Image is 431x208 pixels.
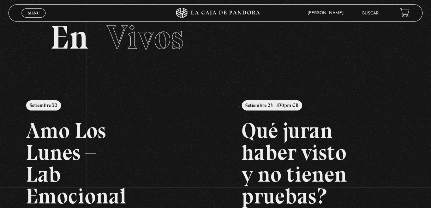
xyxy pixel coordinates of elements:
[50,21,381,54] h2: En
[400,8,409,18] a: View your shopping cart
[304,11,351,15] span: [PERSON_NAME]
[107,17,184,57] span: Vivos
[25,17,42,22] span: Cerrar
[362,11,379,15] a: Buscar
[28,11,40,15] span: Menu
